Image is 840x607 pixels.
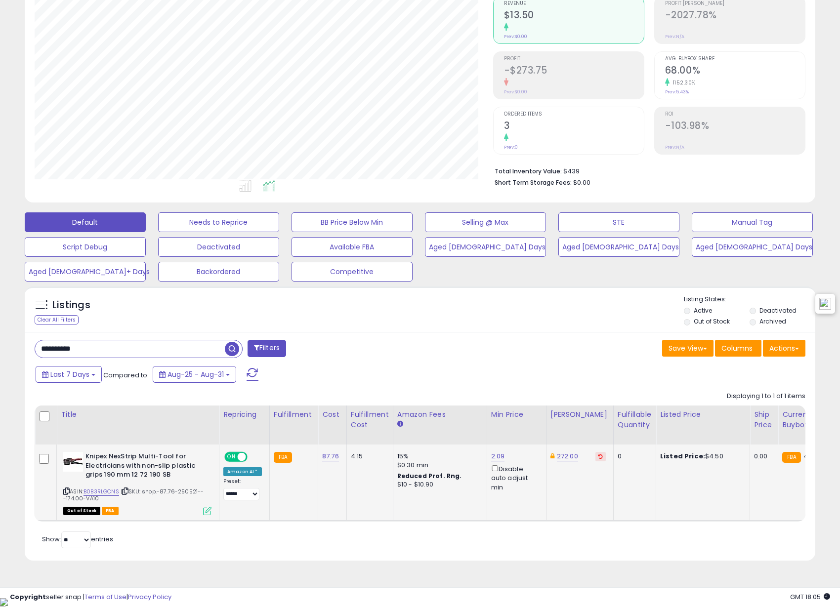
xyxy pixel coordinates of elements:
b: Reduced Prof. Rng. [397,472,462,480]
div: Clear All Filters [35,315,79,324]
button: Last 7 Days [36,366,102,383]
button: Default [25,212,146,232]
span: Show: entries [42,534,113,544]
h5: Listings [52,298,90,312]
small: Prev: N/A [665,34,684,40]
span: Profit [504,56,644,62]
div: $4.50 [660,452,742,461]
button: Columns [715,340,761,357]
button: Manual Tag [692,212,813,232]
button: Backordered [158,262,279,282]
button: Deactivated [158,237,279,257]
div: Amazon Fees [397,409,483,420]
a: 272.00 [557,451,578,461]
span: $0.00 [573,178,590,187]
span: ON [225,453,238,461]
button: Script Debug [25,237,146,257]
a: 87.76 [322,451,339,461]
a: Privacy Policy [128,592,171,602]
span: 4.5 [803,451,813,461]
div: Cost [322,409,342,420]
div: [PERSON_NAME] [550,409,609,420]
span: Aug-25 - Aug-31 [168,369,224,379]
small: Prev: 5.43% [665,89,689,95]
span: All listings that are currently out of stock and unavailable for purchase on Amazon [63,507,100,515]
div: ASIN: [63,452,211,514]
button: Actions [763,340,805,357]
div: Disable auto adjust min [491,463,539,492]
h2: $13.50 [504,9,644,23]
button: Selling @ Max [425,212,546,232]
button: Aug-25 - Aug-31 [153,366,236,383]
small: Prev: $0.00 [504,34,527,40]
small: Prev: $0.00 [504,89,527,95]
div: Ship Price [754,409,774,430]
button: Filters [248,340,286,357]
small: Prev: N/A [665,144,684,150]
div: $0.30 min [397,461,479,470]
h2: 68.00% [665,65,805,78]
h2: 3 [504,120,644,133]
div: Repricing [223,409,265,420]
a: B0B3RLGCNS [84,487,119,496]
li: $439 [495,164,798,176]
small: 1152.30% [670,79,696,86]
div: 4.15 [351,452,385,461]
label: Archived [759,317,786,325]
b: Listed Price: [660,451,705,461]
span: ROI [665,112,805,117]
span: OFF [246,453,262,461]
button: Aged [DEMOGRAPHIC_DATA] Days [692,237,813,257]
b: Total Inventory Value: [495,167,562,175]
button: STE [558,212,679,232]
a: Terms of Use [84,592,126,602]
span: Compared to: [103,370,149,380]
div: Title [61,409,215,420]
h2: -$273.75 [504,65,644,78]
span: Columns [721,343,753,353]
a: 2.09 [491,451,505,461]
div: 0.00 [754,452,770,461]
small: FBA [274,452,292,463]
span: Avg. Buybox Share [665,56,805,62]
button: Available FBA [292,237,413,257]
span: 2025-09-8 18:05 GMT [790,592,830,602]
button: Aged [DEMOGRAPHIC_DATA] Days [425,237,546,257]
label: Active [694,306,712,315]
p: Listing States: [684,295,815,304]
div: Amazon AI * [223,467,262,476]
h2: -2027.78% [665,9,805,23]
div: 0 [618,452,648,461]
small: Prev: 0 [504,144,518,150]
b: Knipex NexStrip Multi-Tool for Electricians with non-slip plastic grips 190 mm 12 72 190 SB [85,452,206,482]
span: Last 7 Days [50,369,89,379]
button: Aged [DEMOGRAPHIC_DATA] Days [558,237,679,257]
strong: Copyright [10,592,46,602]
button: Competitive [292,262,413,282]
div: Fulfillment Cost [351,409,389,430]
button: Save View [662,340,714,357]
button: Needs to Reprice [158,212,279,232]
div: Current Buybox Price [782,409,833,430]
button: Aged [DEMOGRAPHIC_DATA]+ Days [25,262,146,282]
div: 15% [397,452,479,461]
div: $10 - $10.90 [397,481,479,489]
div: Listed Price [660,409,746,420]
label: Deactivated [759,306,797,315]
button: BB Price Below Min [292,212,413,232]
div: Preset: [223,478,262,500]
span: Profit [PERSON_NAME] [665,1,805,6]
span: Revenue [504,1,644,6]
img: icon48.png [819,298,831,310]
small: FBA [782,452,800,463]
small: Amazon Fees. [397,420,403,429]
h2: -103.98% [665,120,805,133]
div: seller snap | | [10,593,171,602]
span: Ordered Items [504,112,644,117]
span: FBA [102,507,119,515]
div: Fulfillable Quantity [618,409,652,430]
label: Out of Stock [694,317,730,325]
div: Min Price [491,409,542,420]
div: Fulfillment [274,409,314,420]
b: Short Term Storage Fees: [495,178,572,187]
